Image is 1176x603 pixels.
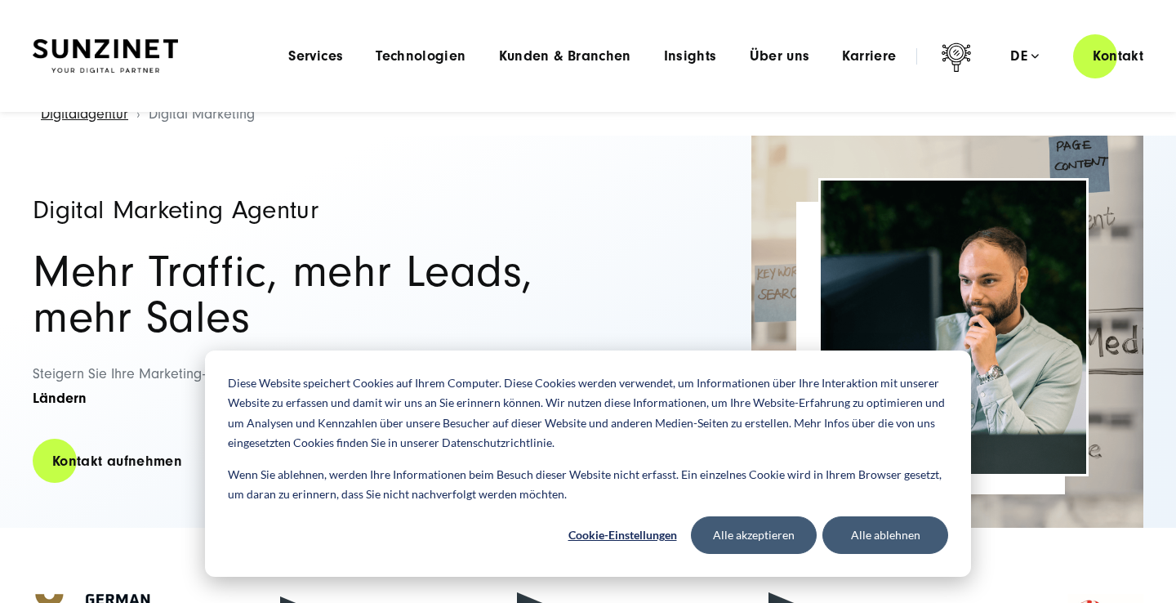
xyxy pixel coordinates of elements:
button: Alle ablehnen [822,516,948,554]
a: Über uns [750,48,810,65]
h2: Mehr Traffic, mehr Leads, mehr Sales [33,249,604,341]
span: Digital Marketing [149,105,255,123]
button: Alle akzeptieren [691,516,817,554]
a: Kontakt aufnehmen [33,438,202,485]
div: Cookie banner [205,351,971,577]
a: Services [288,48,343,65]
a: Karriere [842,48,896,65]
img: SUNZINET Full Service Digital Agentur [33,39,178,74]
img: Full-Service Digitalagentur SUNZINET - Digital Marketing_2 [751,136,1143,528]
div: de [1010,48,1039,65]
p: Wenn Sie ablehnen, werden Ihre Informationen beim Besuch dieser Website nicht erfasst. Ein einzel... [228,465,948,505]
a: Kontakt [1073,33,1163,79]
img: Full-Service Digitalagentur SUNZINET - Digital Marketing [821,181,1086,474]
a: Kunden & Branchen [499,48,631,65]
span: Steigern Sie Ihre Marketing-Power mit unseren und , in [33,365,588,408]
a: Insights [664,48,717,65]
h1: Digital Marketing Agentur [33,197,604,223]
p: Diese Website speichert Cookies auf Ihrem Computer. Diese Cookies werden verwendet, um Informatio... [228,373,948,453]
button: Cookie-Einstellungen [559,516,685,554]
a: Digitalagentur [41,105,128,123]
a: Technologien [376,48,465,65]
